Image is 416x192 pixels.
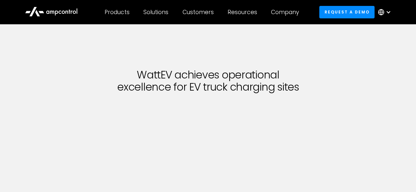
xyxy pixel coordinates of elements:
div: Resources [228,9,257,16]
div: Solutions [143,9,168,16]
h1: WattEV achieves operational excellence for EV truck charging sites [63,69,353,93]
div: Products [105,9,130,16]
div: Company [271,9,299,16]
a: Request a demo [319,6,375,18]
div: Customers [183,9,214,16]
